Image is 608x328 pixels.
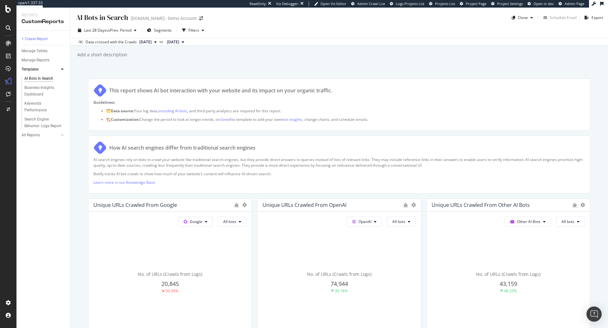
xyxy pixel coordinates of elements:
[106,117,585,122] p: 🏗️ Change the period to look at longer trends, or this template to add your own , change charts, ...
[111,117,139,122] strong: Customization:
[307,271,371,277] span: No. of URLs (Crawls from Logs)
[22,48,47,54] div: Manage Tables
[75,13,128,22] div: AI Bots in Search
[106,28,131,33] span: vs Prev. Period
[276,1,299,6] div: Viz Debugger:
[528,1,554,6] a: Open in dev
[517,219,541,224] span: Other AI Bots
[504,217,551,227] button: Other AI Bots
[250,1,267,6] div: ReadOnly:
[218,217,247,227] button: All bots
[586,306,602,322] div: Open Intercom Messenger
[263,202,346,208] div: Unique URLs Crawled from OpenAI
[158,108,187,114] a: including AI bots
[131,15,197,22] div: [DOMAIN_NAME] - Demo Account
[534,1,554,6] span: Open in dev
[88,136,590,194] div: How AI search engines differ from traditional search enginesAI search engines rely on bots to cra...
[75,25,139,35] button: Last 28 DaysvsPrev. Period
[476,271,541,277] span: No. of URLs (Crawls from Logs)
[24,100,66,114] a: Keywords Performance
[357,1,385,6] span: Admin Crawl List
[497,1,523,6] span: Project Settings
[24,100,60,114] div: Keywords Performance
[88,78,590,131] div: This report shows AI bot interaction with your website and its impact on your organic traffic.Gui...
[93,171,585,176] p: Botify tracks AI bot crawls to show how much of your website’s content will influence AI-driven s...
[509,13,535,23] button: Clone
[403,203,408,207] div: bug
[93,100,115,105] strong: Guidelines:
[93,180,155,185] a: Learn more in our Knowledge Base
[22,18,65,25] div: CustomReports
[565,1,584,6] span: Admin Page
[154,28,172,33] span: Segments
[392,219,405,224] span: All bots
[432,202,530,208] div: Unique URLs Crawled from Other AI Bots
[24,75,66,82] a: AI Bots in Search
[435,1,455,6] span: Projects List
[22,66,39,73] div: Templates
[22,132,40,139] div: All Reports
[22,132,59,139] a: All Reports
[582,13,603,23] button: Export
[351,1,385,6] a: Admin Crawl List
[166,288,179,294] div: 50.09%
[106,108,585,114] p: 🗂️ Your log data, , and third-party analytics are required for this report.
[77,52,127,58] div: Add a short description
[178,217,213,227] button: Google
[518,15,528,20] div: Clone
[491,1,523,6] a: Project Settings
[164,38,187,46] button: [DATE]
[180,25,207,35] button: Filters
[219,117,229,122] a: clone
[188,28,199,33] div: Filters
[559,1,584,6] a: Admin Page
[223,219,236,224] span: All bots
[22,57,49,64] div: Manage Reports
[24,116,62,129] div: Search Engine Behavior: Logs Report
[93,157,585,168] p: AI search engines rely on bots to crawl your website like traditional search engines, but they pr...
[22,36,48,42] div: + Create Report
[199,16,203,21] div: arrow-right-arrow-left
[138,271,202,277] span: No. of URLs (Crawls from Logs)
[85,39,137,45] div: Data crossed with the Crawls
[159,39,164,45] span: vs
[556,217,585,227] button: All bots
[22,48,66,54] a: Manage Tables
[358,219,371,224] span: OpenAI
[84,28,106,33] span: Last 28 Days
[234,203,239,207] div: bug
[24,116,66,129] a: Search Engine Behavior: Logs Report
[387,217,416,227] button: All bots
[466,1,486,6] span: Project Page
[24,84,61,98] div: Business Insights Dashboard
[139,39,152,45] span: 2025 Sep. 15th
[561,219,574,224] span: All bots
[390,1,424,6] a: Logs Projects List
[161,280,179,288] span: 20,845
[111,108,134,114] strong: Data source:
[22,66,59,73] a: Templates
[504,288,517,294] div: 48.33%
[190,219,202,224] span: Google
[550,15,577,20] div: Schedule Email
[109,87,332,94] div: This report shows AI bot interaction with your website and its impact on your organic traffic.
[335,288,348,294] div: 39.18%
[93,202,177,208] div: Unique URLs Crawled from Google
[24,84,66,98] a: Business Insights Dashboard
[541,13,577,23] button: Schedule Email
[460,1,486,6] a: Project Page
[314,1,346,6] a: Open Viz Editor
[500,280,517,288] span: 43,159
[22,57,66,64] a: Manage Reports
[109,144,256,152] div: How AI search engines differ from traditional search engines
[167,39,179,45] span: 2025 Aug. 18th
[396,1,424,6] span: Logs Projects List
[572,203,577,207] div: bug
[281,117,302,122] a: text insights
[347,217,382,227] button: OpenAI
[320,1,346,6] span: Open Viz Editor
[592,15,603,20] div: Export
[22,13,65,18] div: Reports
[429,1,455,6] a: Projects List
[144,25,174,35] button: Segments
